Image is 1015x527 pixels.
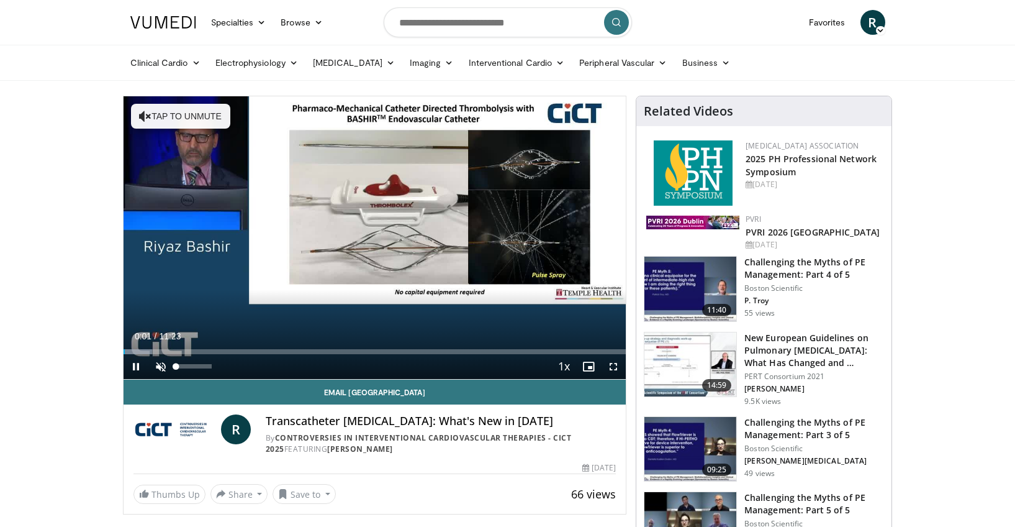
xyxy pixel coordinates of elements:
a: R [221,415,251,444]
button: Tap to unmute [131,104,230,129]
a: Controversies in Interventional Cardiovascular Therapies - CICT 2025 [266,433,572,454]
video-js: Video Player [124,96,626,380]
button: Playback Rate [551,354,576,379]
a: Interventional Cardio [461,50,572,75]
a: [PERSON_NAME] [327,444,393,454]
a: Imaging [402,50,461,75]
p: 49 views [744,469,775,479]
button: Enable picture-in-picture mode [576,354,601,379]
span: 11:23 [159,331,181,341]
div: By FEATURING [266,433,616,455]
a: PVRI 2026 [GEOGRAPHIC_DATA] [746,226,880,238]
p: Boston Scientific [744,283,884,293]
img: d5b042fb-44bd-4213-87e0-b0808e5010e8.150x105_q85_crop-smart_upscale.jpg [644,257,736,321]
a: [MEDICAL_DATA] Association [746,140,859,151]
p: 55 views [744,308,775,318]
span: 66 views [571,487,616,502]
h4: Transcatheter [MEDICAL_DATA]: What's New in [DATE] [266,415,616,428]
img: 33783847-ac93-4ca7-89f8-ccbd48ec16ca.webp.150x105_q85_autocrop_double_scale_upscale_version-0.2.jpg [646,216,739,229]
a: Peripheral Vascular [572,50,674,75]
a: 09:25 Challenging the Myths of PE Management: Part 3 of 5 Boston Scientific [PERSON_NAME][MEDICAL... [644,416,884,482]
button: Share [210,484,268,504]
span: 09:25 [702,464,732,476]
a: Favorites [801,10,853,35]
a: Thumbs Up [133,485,205,504]
a: Browse [273,10,330,35]
img: Controversies in Interventional Cardiovascular Therapies - CICT 2025 [133,415,216,444]
button: Save to [273,484,336,504]
button: Unmute [148,354,173,379]
button: Fullscreen [601,354,626,379]
h3: Challenging the Myths of PE Management: Part 3 of 5 [744,416,884,441]
button: Pause [124,354,148,379]
p: Boston Scientific [744,444,884,454]
span: 11:40 [702,304,732,316]
span: 0:01 [135,331,151,341]
div: Volume Level [176,364,212,369]
input: Search topics, interventions [384,7,632,37]
h3: Challenging the Myths of PE Management: Part 4 of 5 [744,256,884,281]
img: 82703e6a-145d-463d-93aa-0811cc9f6235.150x105_q85_crop-smart_upscale.jpg [644,417,736,482]
a: Specialties [204,10,274,35]
span: 14:59 [702,379,732,392]
p: P. Troy [744,296,884,306]
h3: New European Guidelines on Pulmonary [MEDICAL_DATA]: What Has Changed and … [744,332,884,369]
a: Clinical Cardio [123,50,208,75]
a: Business [675,50,738,75]
a: 2025 PH Professional Network Symposium [746,153,877,178]
a: [MEDICAL_DATA] [305,50,402,75]
h3: Challenging the Myths of PE Management: Part 5 of 5 [744,492,884,516]
a: Email [GEOGRAPHIC_DATA] [124,380,626,405]
div: [DATE] [746,239,882,250]
p: PERT Consortium 2021 [744,372,884,382]
a: Electrophysiology [208,50,305,75]
p: [PERSON_NAME][MEDICAL_DATA] [744,456,884,466]
div: [DATE] [582,462,616,474]
p: 9.5K views [744,396,781,406]
img: c6978fc0-1052-4d4b-8a9d-7956bb1c539c.png.150x105_q85_autocrop_double_scale_upscale_version-0.2.png [654,140,733,206]
p: [PERSON_NAME] [744,384,884,394]
h4: Related Videos [644,104,733,119]
a: R [860,10,885,35]
a: PVRI [746,214,761,224]
div: Progress Bar [124,349,626,354]
div: [DATE] [746,179,882,190]
span: / [155,331,157,341]
img: 0c0338ca-5dd8-4346-a5ad-18bcc17889a0.150x105_q85_crop-smart_upscale.jpg [644,332,736,397]
img: VuMedi Logo [130,16,196,29]
a: 11:40 Challenging the Myths of PE Management: Part 4 of 5 Boston Scientific P. Troy 55 views [644,256,884,322]
a: 14:59 New European Guidelines on Pulmonary [MEDICAL_DATA]: What Has Changed and … PERT Consortium... [644,332,884,406]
